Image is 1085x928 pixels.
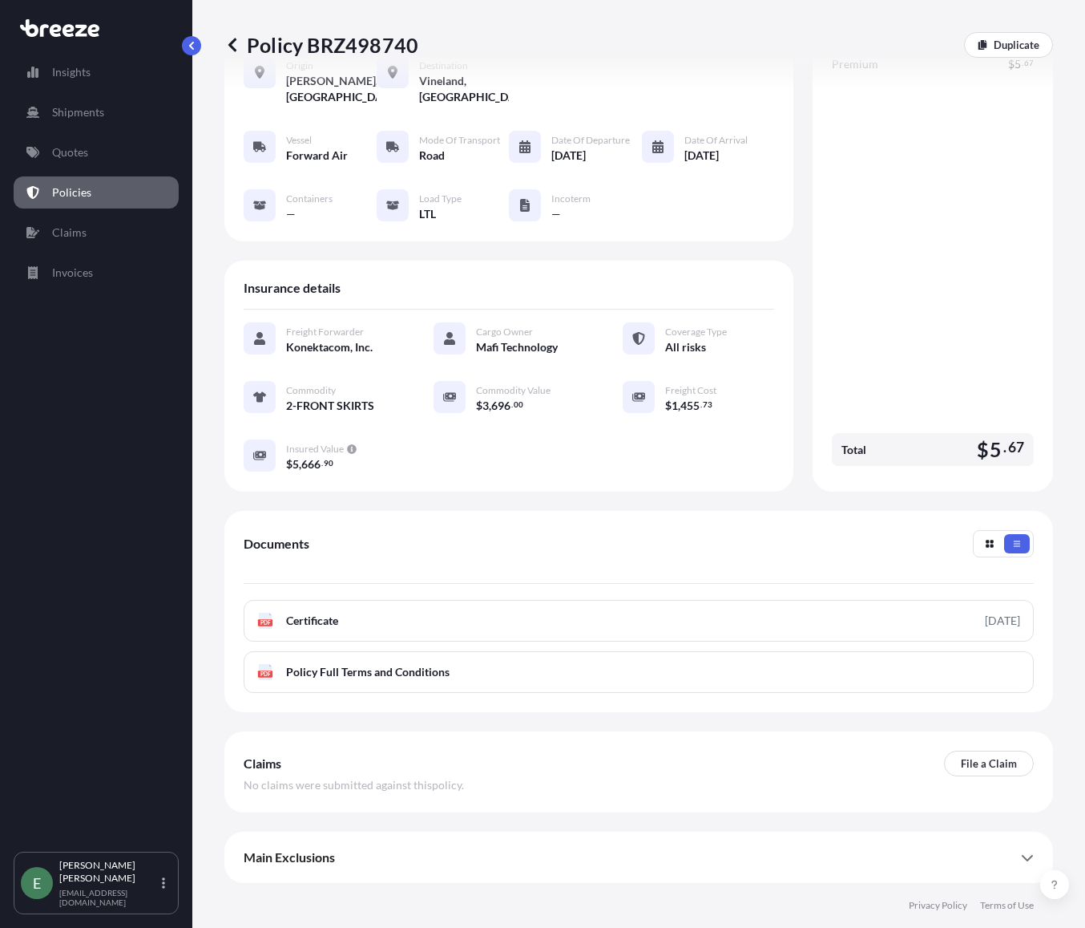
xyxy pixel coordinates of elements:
[476,326,533,338] span: Cargo Owner
[476,384,551,397] span: Commodity Value
[52,104,104,120] p: Shipments
[994,37,1039,53] p: Duplicate
[665,339,706,355] span: All risks
[961,756,1017,772] p: File a Claim
[301,459,321,470] span: 666
[244,651,1034,693] a: PDFPolicy Full Terms and Conditions
[551,192,591,205] span: Incoterm
[419,148,445,164] span: Road
[244,600,1034,642] a: PDFCertificate[DATE]
[244,777,464,793] span: No claims were submitted against this policy .
[286,459,292,470] span: $
[680,400,700,411] span: 455
[286,384,336,397] span: Commodity
[224,32,418,58] p: Policy BRZ498740
[491,400,510,411] span: 696
[321,460,323,466] span: .
[514,402,523,407] span: 00
[511,402,513,407] span: .
[1003,443,1006,452] span: .
[14,217,179,249] a: Claims
[292,459,299,470] span: 5
[244,536,309,552] span: Documents
[684,148,719,164] span: [DATE]
[299,459,301,470] span: ,
[52,184,91,201] p: Policies
[672,400,678,411] span: 1
[286,613,338,629] span: Certificate
[980,899,1034,912] a: Terms of Use
[476,339,558,355] span: Mafi Technology
[990,440,1002,460] span: 5
[14,56,179,88] a: Insights
[909,899,967,912] a: Privacy Policy
[286,398,374,414] span: 2-FRONT SKIRTS
[703,402,712,407] span: 73
[286,326,364,338] span: Freight Forwarder
[944,751,1034,776] a: File a Claim
[286,206,296,222] span: —
[14,136,179,168] a: Quotes
[286,134,312,147] span: Vessel
[419,206,436,222] span: LTL
[684,134,748,147] span: Date of Arrival
[14,257,179,289] a: Invoices
[286,339,373,355] span: Konektacom, Inc.
[551,206,561,222] span: —
[244,280,341,296] span: Insurance details
[260,620,271,626] text: PDF
[59,888,159,907] p: [EMAIL_ADDRESS][DOMAIN_NAME]
[419,134,500,147] span: Mode of Transport
[52,265,93,281] p: Invoices
[14,96,179,128] a: Shipments
[482,400,489,411] span: 3
[244,756,281,772] span: Claims
[286,192,333,205] span: Containers
[678,400,680,411] span: ,
[59,859,159,885] p: [PERSON_NAME] [PERSON_NAME]
[324,460,333,466] span: 90
[52,64,91,80] p: Insights
[419,192,462,205] span: Load Type
[286,148,348,164] span: Forward Air
[286,443,344,456] span: Insured Value
[476,400,482,411] span: $
[52,144,88,160] p: Quotes
[551,134,630,147] span: Date of Departure
[665,400,672,411] span: $
[665,326,727,338] span: Coverage Type
[244,838,1034,877] div: Main Exclusions
[14,176,179,209] a: Policies
[52,225,87,241] p: Claims
[489,400,491,411] span: ,
[700,402,702,407] span: .
[1008,443,1024,452] span: 67
[244,849,335,865] span: Main Exclusions
[260,671,271,677] text: PDF
[841,442,866,458] span: Total
[665,384,716,397] span: Freight Cost
[985,613,1020,629] div: [DATE]
[286,664,450,680] span: Policy Full Terms and Conditions
[33,875,41,891] span: E
[551,148,586,164] span: [DATE]
[964,32,1053,58] a: Duplicate
[977,440,989,460] span: $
